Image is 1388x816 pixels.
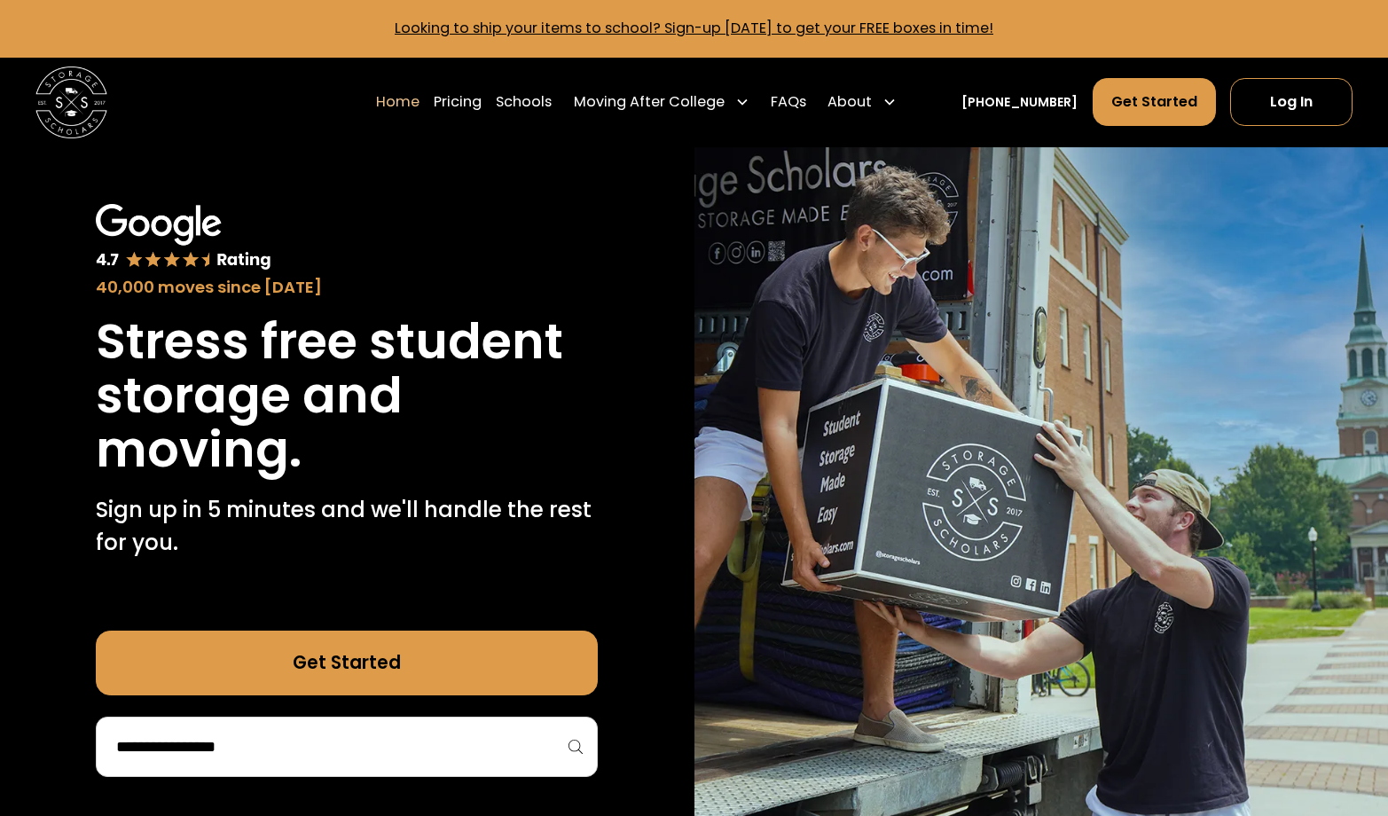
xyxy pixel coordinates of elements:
[496,77,552,128] a: Schools
[96,631,598,695] a: Get Started
[35,67,107,138] img: Storage Scholars main logo
[96,314,598,476] h1: Stress free student storage and moving.
[395,18,993,38] a: Looking to ship your items to school? Sign-up [DATE] to get your FREE boxes in time!
[771,77,806,128] a: FAQs
[96,275,598,299] div: 40,000 moves since [DATE]
[434,77,482,128] a: Pricing
[35,67,107,138] a: home
[566,77,756,128] div: Moving After College
[827,91,872,113] div: About
[1230,78,1352,127] a: Log In
[376,77,420,128] a: Home
[96,204,271,271] img: Google 4.7 star rating
[574,91,725,113] div: Moving After College
[96,494,598,559] p: Sign up in 5 minutes and we'll handle the rest for you.
[1093,78,1216,127] a: Get Started
[961,93,1078,112] a: [PHONE_NUMBER]
[820,77,904,128] div: About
